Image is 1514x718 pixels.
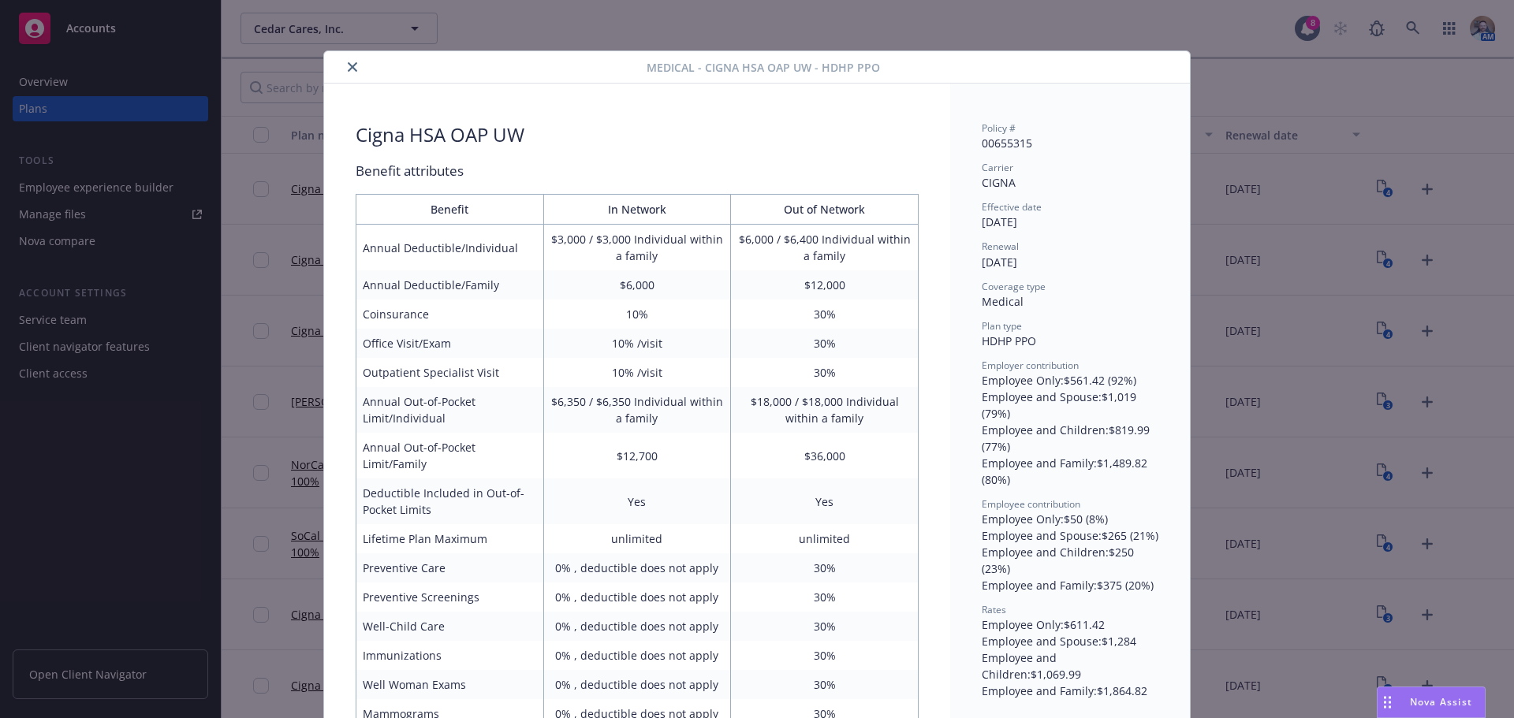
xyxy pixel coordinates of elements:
[731,387,919,433] td: $18,000 / $18,000 Individual within a family
[731,433,919,478] td: $36,000
[543,387,731,433] td: $6,350 / $6,350 Individual within a family
[647,59,880,76] span: Medical - Cigna HSA OAP UW - HDHP PPO
[1410,695,1472,709] span: Nova Assist
[356,225,544,271] td: Annual Deductible/Individual
[543,299,731,329] td: 10%
[356,553,544,582] td: Preventive Care
[543,670,731,699] td: 0% , deductible does not apply
[731,358,919,387] td: 30%
[731,553,919,582] td: 30%
[982,511,1158,527] div: Employee Only : $50 (8%)
[356,121,524,148] div: Cigna HSA OAP UW
[982,240,1019,253] span: Renewal
[356,387,544,433] td: Annual Out-of-Pocket Limit/Individual
[543,225,731,271] td: $3,000 / $3,000 Individual within a family
[543,329,731,358] td: 10% /visit
[982,135,1158,151] div: 00655315
[356,270,544,299] td: Annual Deductible/Family
[356,582,544,612] td: Preventive Screenings
[343,58,362,76] button: close
[982,633,1158,649] div: Employee and Spouse : $1,284
[982,603,1006,616] span: Rates
[731,225,919,271] td: $6,000 / $6,400 Individual within a family
[982,455,1158,488] div: Employee and Family : $1,489.82 (80%)
[543,612,731,641] td: 0% , deductible does not apply
[543,195,731,225] th: In Network
[356,612,544,641] td: Well-Child Care
[982,649,1158,683] div: Employee and Children : $1,069.99
[982,389,1158,422] div: Employee and Spouse : $1,019 (79%)
[543,358,731,387] td: 10% /visit
[731,329,919,358] td: 30%
[982,319,1022,333] span: Plan type
[356,670,544,699] td: Well Woman Exams
[543,524,731,553] td: unlimited
[356,641,544,670] td: Immunizations
[543,433,731,478] td: $12,700
[543,582,731,612] td: 0% , deductible does not apply
[356,329,544,358] td: Office Visit/Exam
[1378,687,1397,717] div: Drag to move
[982,616,1158,633] div: Employee Only : $611.42
[731,612,919,641] td: 30%
[982,280,1046,293] span: Coverage type
[731,270,919,299] td: $12,000
[356,161,919,181] div: Benefit attributes
[356,524,544,553] td: Lifetime Plan Maximum
[982,497,1080,511] span: Employee contribution
[356,358,544,387] td: Outpatient Specialist Visit
[982,359,1079,372] span: Employer contribution
[543,553,731,582] td: 0% , deductible does not apply
[982,527,1158,544] div: Employee and Spouse : $265 (21%)
[982,422,1158,455] div: Employee and Children : $819.99 (77%)
[982,577,1158,593] div: Employee and Family : $375 (20%)
[543,270,731,299] td: $6,000
[982,200,1042,214] span: Effective date
[731,524,919,553] td: unlimited
[982,174,1158,191] div: CIGNA
[356,478,544,524] td: Deductible Included in Out-of-Pocket Limits
[982,254,1158,270] div: [DATE]
[982,161,1013,174] span: Carrier
[543,641,731,670] td: 0% , deductible does not apply
[731,195,919,225] th: Out of Network
[731,582,919,612] td: 30%
[982,333,1158,349] div: HDHP PPO
[1377,686,1486,718] button: Nova Assist
[982,121,1016,135] span: Policy #
[543,478,731,524] td: Yes
[731,641,919,670] td: 30%
[356,299,544,329] td: Coinsurance
[731,670,919,699] td: 30%
[982,683,1158,699] div: Employee and Family : $1,864.82
[982,544,1158,577] div: Employee and Children : $250 (23%)
[982,372,1158,389] div: Employee Only : $561.42 (92%)
[731,299,919,329] td: 30%
[356,433,544,478] td: Annual Out-of-Pocket Limit/Family
[982,214,1158,230] div: [DATE]
[982,293,1158,310] div: Medical
[731,478,919,524] td: Yes
[356,195,544,225] th: Benefit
